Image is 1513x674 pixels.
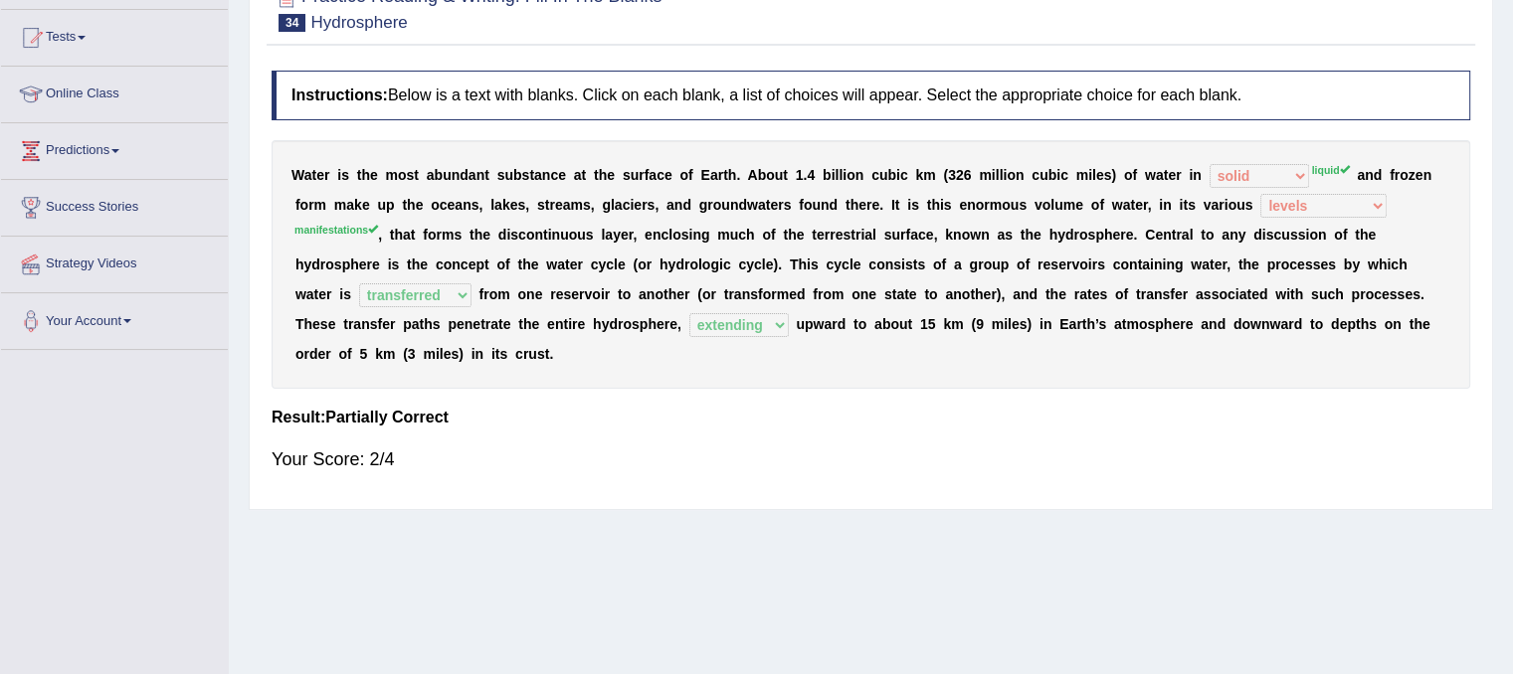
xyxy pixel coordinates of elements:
b: s [1245,197,1253,213]
b: o [766,167,775,183]
b: t [1164,167,1169,183]
b: c [1032,167,1040,183]
b: c [657,167,664,183]
b: o [526,227,535,243]
b: s [784,197,792,213]
b: k [354,197,362,213]
b: r [830,227,835,243]
b: l [601,227,605,243]
b: n [452,167,461,183]
b: u [879,167,888,183]
b: e [1096,167,1104,183]
b: n [1365,167,1374,183]
b: m [1076,167,1088,183]
b: n [542,167,551,183]
b: f [1132,167,1137,183]
sup: liquid [1312,164,1350,176]
a: Tests [1,10,228,60]
b: n [674,197,683,213]
b: m [923,167,935,183]
b: a [615,197,623,213]
b: o [1229,197,1237,213]
b: l [996,167,1000,183]
b: r [437,227,442,243]
b: t [851,227,855,243]
b: n [552,227,561,243]
b: i [506,227,510,243]
b: s [1188,197,1196,213]
b: h [728,167,737,183]
b: u [1054,197,1063,213]
b: , [655,197,659,213]
b: r [1395,167,1400,183]
b: u [775,167,784,183]
b: t [846,197,851,213]
b: e [817,227,825,243]
b: t [402,197,407,213]
b: s [681,227,689,243]
b: u [730,227,739,243]
b: o [300,197,309,213]
b: e [634,197,642,213]
b: e [607,167,615,183]
b: v [1204,197,1212,213]
a: Online Class [1,67,228,116]
b: d [682,197,691,213]
b: u [443,167,452,183]
b: e [1075,197,1083,213]
b: t [414,167,419,183]
b: w [1145,167,1156,183]
b: o [569,227,578,243]
b: a [574,167,582,183]
b: s [454,227,462,243]
b: r [707,197,712,213]
b: m [385,167,397,183]
b: l [668,227,672,243]
b: t [723,167,728,183]
b: f [771,227,776,243]
b: m [717,227,729,243]
b: h [407,197,416,213]
b: y [613,227,621,243]
b: f [799,197,804,213]
b: r [855,227,860,243]
b: a [1123,197,1131,213]
b: k [915,167,923,183]
b: . [736,167,740,183]
b: s [472,197,479,213]
b: l [872,227,876,243]
b: a [455,197,463,213]
b: t [411,227,416,243]
b: i [832,167,836,183]
b: m [334,197,346,213]
b: n [821,197,830,213]
b: l [611,197,615,213]
b: a [605,227,613,243]
b: w [747,197,758,213]
b: . [804,167,808,183]
b: e [558,167,566,183]
b: u [721,197,730,213]
b: e [416,197,424,213]
b: a [666,197,674,213]
b: W [291,167,304,183]
b: b [887,167,896,183]
b: e [871,197,879,213]
b: a [710,167,718,183]
b: t [312,167,317,183]
b: o [431,197,440,213]
b: s [522,167,530,183]
b: g [701,227,710,243]
b: t [390,227,395,243]
b: l [490,197,494,213]
b: e [621,227,629,243]
b: i [1179,197,1183,213]
b: c [440,197,448,213]
b: l [1000,167,1004,183]
b: ) [1111,167,1116,183]
b: h [746,227,755,243]
b: t [529,167,534,183]
b: t [812,227,817,243]
b: i [1088,167,1092,183]
b: t [470,227,474,243]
